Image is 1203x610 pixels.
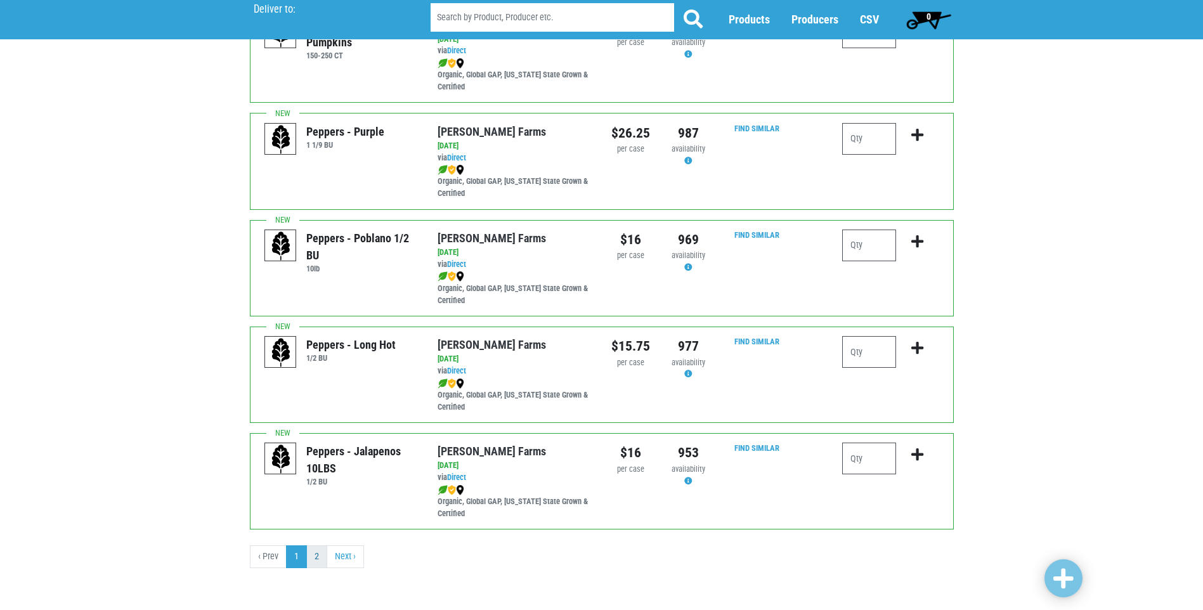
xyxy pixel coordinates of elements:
[842,123,896,155] input: Qty
[265,337,297,368] img: placeholder-variety-43d6402dacf2d531de610a020419775a.svg
[438,164,592,200] div: Organic, Global GAP, [US_STATE] State Grown & Certified
[611,230,650,250] div: $16
[438,485,448,495] img: leaf-e5c59151409436ccce96b2ca1b28e03c.png
[306,545,327,568] a: 2
[672,144,705,153] span: availability
[611,357,650,369] div: per case
[306,477,419,486] h6: 1/2 BU
[438,165,448,175] img: leaf-e5c59151409436ccce96b2ca1b28e03c.png
[254,3,398,16] p: Deliver to:
[669,336,708,356] div: 977
[438,484,592,520] div: Organic, Global GAP, [US_STATE] State Grown & Certified
[438,445,546,458] a: [PERSON_NAME] Farms
[265,443,297,475] img: placeholder-variety-43d6402dacf2d531de610a020419775a.svg
[456,58,464,68] img: map_marker-0e94453035b3232a4d21701695807de9.png
[734,124,779,133] a: Find Similar
[438,353,592,365] div: [DATE]
[611,143,650,155] div: per case
[447,366,466,375] a: Direct
[734,337,779,346] a: Find Similar
[669,123,708,143] div: 987
[306,123,384,140] div: Peppers - Purple
[669,443,708,463] div: 953
[448,58,456,68] img: safety-e55c860ca8c00a9c171001a62a92dabd.png
[456,485,464,495] img: map_marker-0e94453035b3232a4d21701695807de9.png
[438,472,592,484] div: via
[734,230,779,240] a: Find Similar
[734,443,779,453] a: Find Similar
[438,57,592,93] div: Organic, Global GAP, [US_STATE] State Grown & Certified
[448,165,456,175] img: safety-e55c860ca8c00a9c171001a62a92dabd.png
[438,271,448,282] img: leaf-e5c59151409436ccce96b2ca1b28e03c.png
[438,377,592,413] div: Organic, Global GAP, [US_STATE] State Grown & Certified
[438,152,592,164] div: via
[447,46,466,55] a: Direct
[842,443,896,474] input: Qty
[448,379,456,389] img: safety-e55c860ca8c00a9c171001a62a92dabd.png
[669,230,708,250] div: 969
[448,271,456,282] img: safety-e55c860ca8c00a9c171001a62a92dabd.png
[438,231,546,245] a: [PERSON_NAME] Farms
[447,153,466,162] a: Direct
[860,13,879,27] a: CSV
[456,379,464,389] img: map_marker-0e94453035b3232a4d21701695807de9.png
[438,58,448,68] img: leaf-e5c59151409436ccce96b2ca1b28e03c.png
[250,545,954,568] nav: pager
[265,230,297,262] img: placeholder-variety-43d6402dacf2d531de610a020419775a.svg
[306,230,419,264] div: Peppers - Poblano 1/2 BU
[438,45,592,57] div: via
[672,464,705,474] span: availability
[438,460,592,472] div: [DATE]
[327,545,364,568] a: next
[611,464,650,476] div: per case
[286,545,307,568] a: 1
[927,11,931,22] span: 0
[438,365,592,377] div: via
[447,259,466,269] a: Direct
[438,247,592,259] div: [DATE]
[456,165,464,175] img: map_marker-0e94453035b3232a4d21701695807de9.png
[791,13,838,27] a: Producers
[265,124,297,155] img: placeholder-variety-43d6402dacf2d531de610a020419775a.svg
[306,51,419,60] h6: 150-250 CT
[672,358,705,367] span: availability
[447,472,466,482] a: Direct
[672,250,705,260] span: availability
[306,140,384,150] h6: 1 1/9 BU
[438,271,592,307] div: Organic, Global GAP, [US_STATE] State Grown & Certified
[448,485,456,495] img: safety-e55c860ca8c00a9c171001a62a92dabd.png
[306,353,396,363] h6: 1/2 BU
[431,4,674,32] input: Search by Product, Producer etc.
[438,140,592,152] div: [DATE]
[729,13,770,27] a: Products
[672,37,705,47] span: availability
[306,336,396,353] div: Peppers - Long Hot
[438,125,546,138] a: [PERSON_NAME] Farms
[611,336,650,356] div: $15.75
[842,336,896,368] input: Qty
[842,230,896,261] input: Qty
[306,443,419,477] div: Peppers - Jalapenos 10LBS
[611,250,650,262] div: per case
[438,379,448,389] img: leaf-e5c59151409436ccce96b2ca1b28e03c.png
[901,7,957,32] a: 0
[611,37,650,49] div: per case
[306,264,419,273] h6: 10lb
[456,271,464,282] img: map_marker-0e94453035b3232a4d21701695807de9.png
[611,443,650,463] div: $16
[611,123,650,143] div: $26.25
[438,259,592,271] div: via
[438,338,546,351] a: [PERSON_NAME] Farms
